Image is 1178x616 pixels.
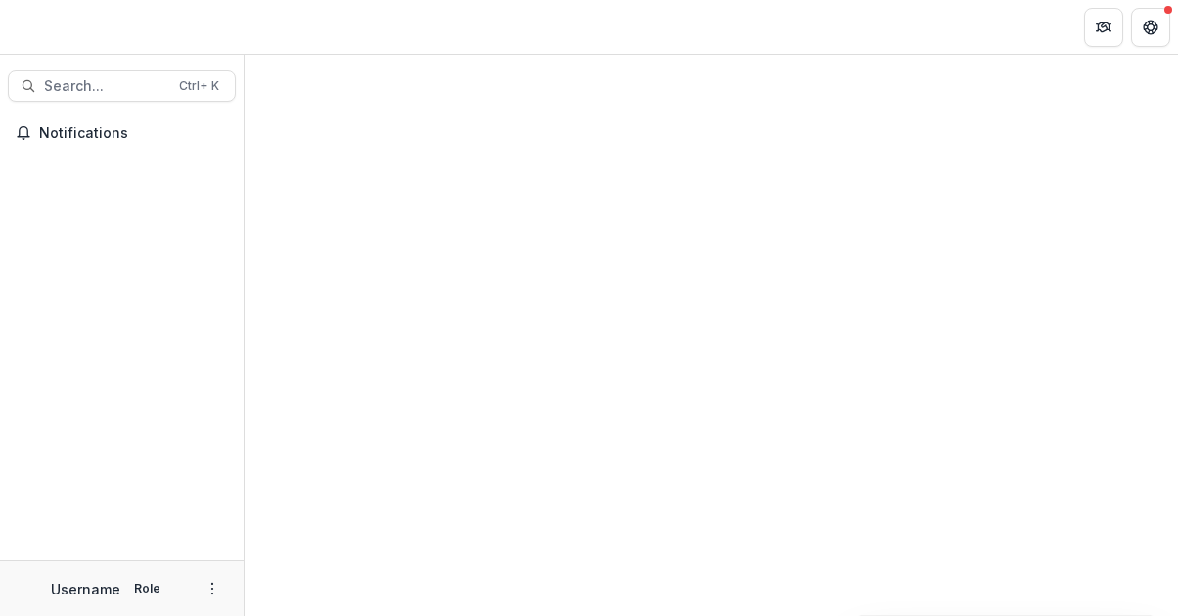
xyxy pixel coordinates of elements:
[1084,8,1123,47] button: Partners
[201,577,224,600] button: More
[128,580,166,597] p: Role
[44,78,167,95] span: Search...
[8,117,236,149] button: Notifications
[8,70,236,102] button: Search...
[39,125,228,142] span: Notifications
[1131,8,1170,47] button: Get Help
[51,579,120,599] p: Username
[175,75,223,97] div: Ctrl + K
